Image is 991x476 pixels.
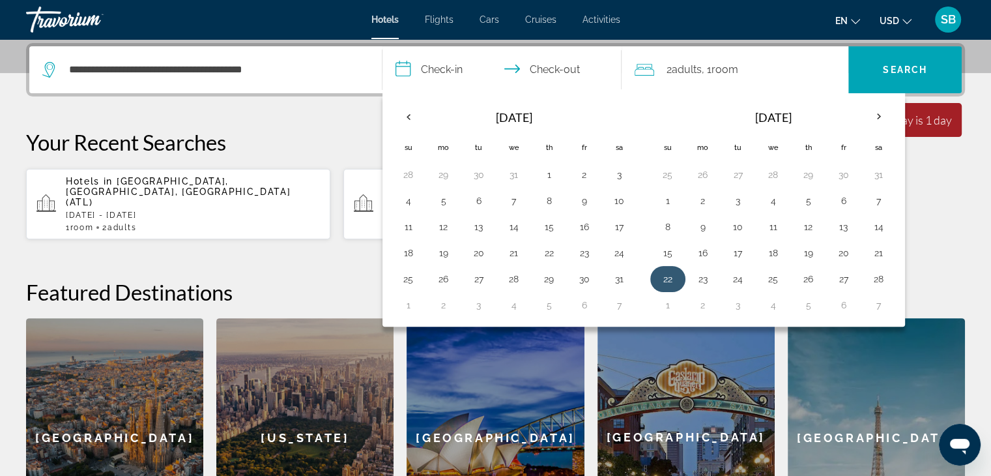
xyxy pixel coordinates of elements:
button: Day 10 [609,192,630,210]
span: Room [711,63,738,76]
button: Day 13 [468,218,489,236]
button: Day 29 [798,166,819,184]
button: Day 1 [657,192,678,210]
button: Day 3 [468,296,489,314]
button: Day 28 [504,270,524,288]
a: Hotels [371,14,399,25]
button: Day 8 [539,192,560,210]
button: Day 24 [609,244,630,262]
button: Day 6 [833,192,854,210]
button: Day 30 [574,270,595,288]
button: Day 18 [763,244,784,262]
span: [GEOGRAPHIC_DATA], [GEOGRAPHIC_DATA], [GEOGRAPHIC_DATA] (ATL) [66,176,291,207]
button: Day 28 [763,166,784,184]
button: Day 26 [433,270,454,288]
span: Flights [425,14,453,25]
button: User Menu [931,6,965,33]
button: Day 9 [574,192,595,210]
button: Day 25 [763,270,784,288]
span: 2 [666,61,701,79]
button: Day 16 [574,218,595,236]
button: Day 7 [869,192,889,210]
button: Day 23 [693,270,713,288]
input: Search hotel destination [68,60,362,80]
a: Activities [582,14,620,25]
button: Next month [861,102,897,132]
button: Day 15 [657,244,678,262]
button: Day 7 [609,296,630,314]
button: Day 14 [869,218,889,236]
button: Day 3 [728,192,749,210]
button: Day 1 [539,166,560,184]
button: Day 31 [869,166,889,184]
button: Day 4 [504,296,524,314]
button: Day 19 [433,244,454,262]
button: Change language [835,11,860,30]
button: Day 9 [693,218,713,236]
a: Cruises [525,14,556,25]
span: Hotels in [66,176,113,186]
button: Day 13 [833,218,854,236]
button: Change currency [880,11,912,30]
button: Day 5 [433,192,454,210]
button: Day 2 [693,296,713,314]
button: Day 19 [798,244,819,262]
button: Day 25 [398,270,419,288]
button: Search [848,46,962,93]
button: Day 16 [693,244,713,262]
button: Day 30 [833,166,854,184]
h2: Featured Destinations [26,279,965,305]
span: Adults [108,223,136,232]
table: Left calendar grid [391,102,637,318]
p: Your Recent Searches [26,129,965,155]
button: Day 4 [398,192,419,210]
button: Day 3 [728,296,749,314]
button: Day 10 [728,218,749,236]
table: Right calendar grid [650,102,897,318]
button: Day 7 [504,192,524,210]
p: [DATE] - [DATE] [66,211,320,220]
button: Day 30 [468,166,489,184]
button: Day 4 [763,296,784,314]
button: Day 26 [693,166,713,184]
button: Day 12 [798,218,819,236]
button: Day 6 [468,192,489,210]
button: Day 18 [398,244,419,262]
button: Day 6 [833,296,854,314]
span: Search [883,65,927,75]
button: Day 22 [539,244,560,262]
button: Day 27 [468,270,489,288]
span: Adults [671,63,701,76]
button: Day 2 [693,192,713,210]
span: , 1 [701,61,738,79]
button: Travelers: 2 adults, 0 children [622,46,848,93]
th: [DATE] [685,102,861,133]
button: Day 17 [728,244,749,262]
button: Hotels in [GEOGRAPHIC_DATA], [GEOGRAPHIC_DATA], [GEOGRAPHIC_DATA] (ATL)[DATE] - [DATE]1Room2Adults [26,168,330,240]
button: Previous month [391,102,426,132]
button: Day 20 [833,244,854,262]
a: Cars [480,14,499,25]
button: Day 4 [763,192,784,210]
button: Day 1 [398,296,419,314]
button: Day 17 [609,218,630,236]
button: Day 11 [763,218,784,236]
button: Day 5 [798,192,819,210]
span: en [835,16,848,26]
button: Day 3 [609,166,630,184]
button: Day 24 [728,270,749,288]
a: Travorium [26,3,156,37]
button: Hotels in [US_STATE], [GEOGRAPHIC_DATA], [GEOGRAPHIC_DATA] ([GEOGRAPHIC_DATA])[DATE] - [DATE]1Roo... [343,168,648,240]
button: Day 28 [398,166,419,184]
button: Day 29 [433,166,454,184]
button: Day 6 [574,296,595,314]
button: Day 27 [728,166,749,184]
button: Day 12 [433,218,454,236]
button: Day 28 [869,270,889,288]
th: [DATE] [426,102,602,133]
span: Room [70,223,94,232]
button: Day 7 [869,296,889,314]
